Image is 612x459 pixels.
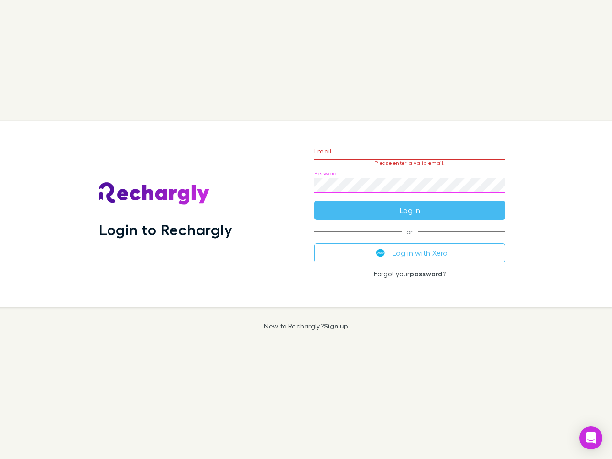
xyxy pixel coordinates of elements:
[579,426,602,449] div: Open Intercom Messenger
[376,249,385,257] img: Xero's logo
[314,270,505,278] p: Forgot your ?
[314,160,505,166] p: Please enter a valid email.
[99,220,232,239] h1: Login to Rechargly
[410,270,442,278] a: password
[264,322,349,330] p: New to Rechargly?
[324,322,348,330] a: Sign up
[314,170,337,177] label: Password
[314,243,505,262] button: Log in with Xero
[99,182,210,205] img: Rechargly's Logo
[314,201,505,220] button: Log in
